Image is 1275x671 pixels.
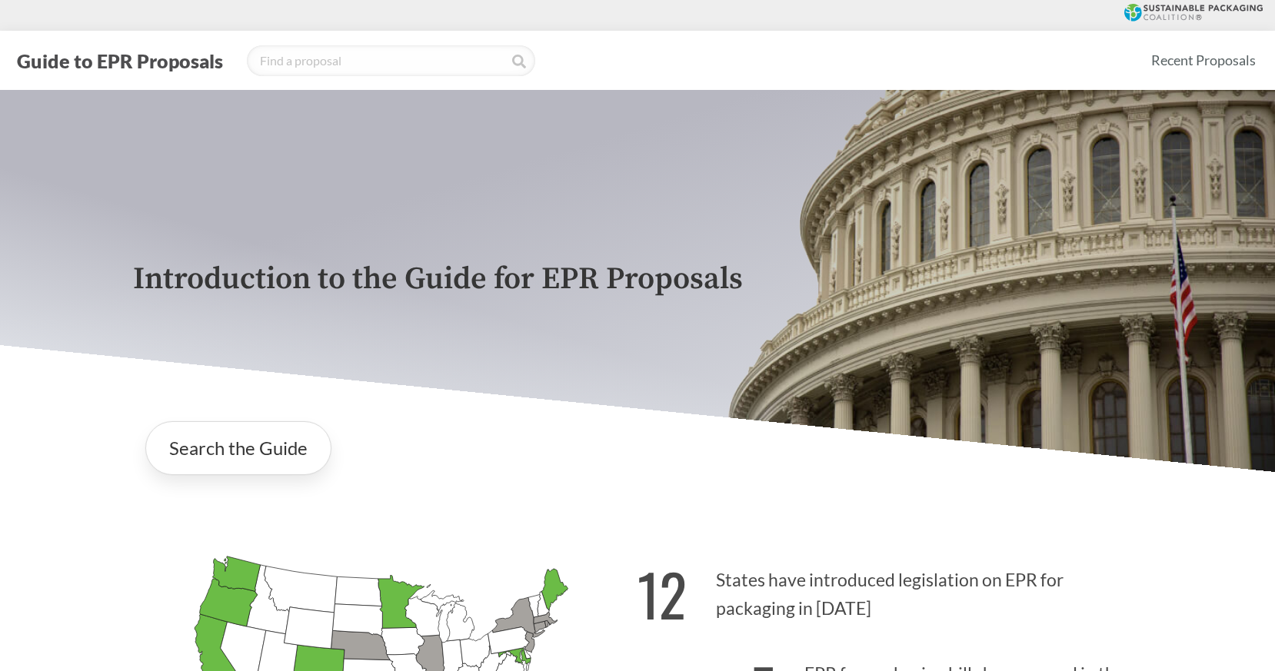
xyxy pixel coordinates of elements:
[12,48,228,73] button: Guide to EPR Proposals
[145,421,331,475] a: Search the Guide
[247,45,535,76] input: Find a proposal
[637,551,687,636] strong: 12
[1144,43,1263,78] a: Recent Proposals
[637,543,1142,637] p: States have introduced legislation on EPR for packaging in [DATE]
[133,262,1142,297] p: Introduction to the Guide for EPR Proposals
